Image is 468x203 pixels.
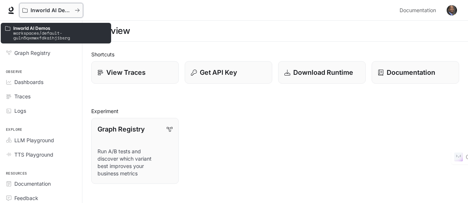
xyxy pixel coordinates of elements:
[278,61,366,84] a: Download Runtime
[444,3,459,18] button: User avatar
[3,177,79,190] a: Documentation
[13,26,107,31] p: Inworld AI Demos
[400,6,436,15] span: Documentation
[200,67,237,77] p: Get API Key
[97,148,173,177] p: Run A/B tests and discover which variant best improves your business metrics
[19,3,83,18] button: All workspaces
[14,151,53,158] span: TTS Playground
[14,194,38,202] span: Feedback
[14,49,50,57] span: Graph Registry
[3,46,79,59] a: Graph Registry
[293,67,353,77] p: Download Runtime
[91,50,459,58] h2: Shortcuts
[14,136,54,144] span: LLM Playground
[185,61,272,84] button: Get API Key
[13,31,107,40] p: workspaces/default-guln5qxmwxfdkaihjibsrg
[14,92,31,100] span: Traces
[97,124,145,134] p: Graph Registry
[3,76,79,88] a: Dashboards
[14,180,51,188] span: Documentation
[14,78,43,86] span: Dashboards
[91,107,459,115] h2: Experiment
[397,3,442,18] a: Documentation
[106,67,146,77] p: View Traces
[31,7,72,14] p: Inworld AI Demos
[372,61,459,84] a: Documentation
[387,67,435,77] p: Documentation
[91,61,179,84] a: View Traces
[3,104,79,117] a: Logs
[14,107,26,115] span: Logs
[91,118,179,184] a: Graph RegistryRun A/B tests and discover which variant best improves your business metrics
[3,148,79,161] a: TTS Playground
[447,5,457,15] img: User avatar
[3,134,79,147] a: LLM Playground
[3,90,79,103] a: Traces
